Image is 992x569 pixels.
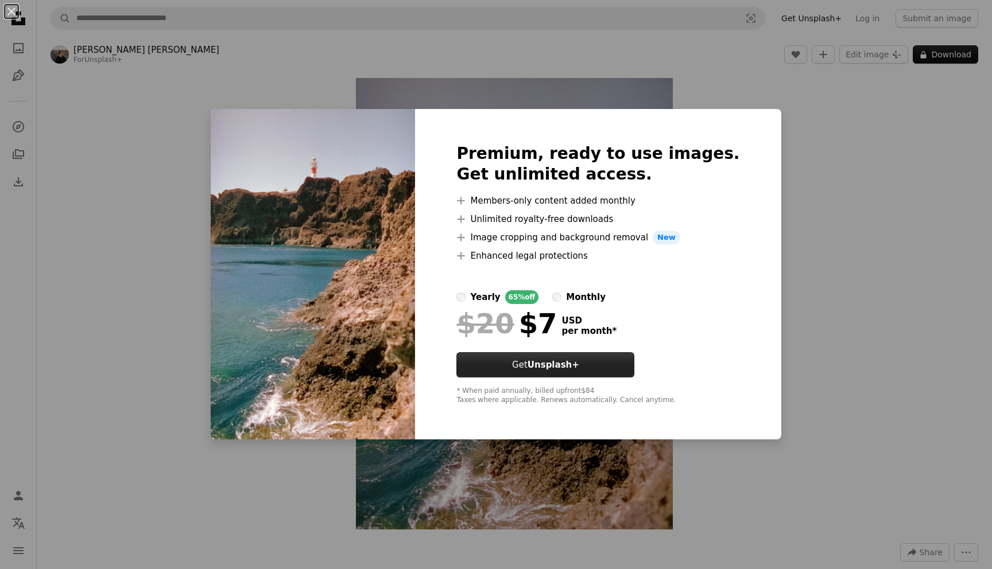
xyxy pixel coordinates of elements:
img: premium_photo-1712226611267-f5441c27e404 [211,109,415,439]
span: per month * [561,326,617,336]
li: Image cropping and background removal [456,231,739,244]
div: 65% off [505,290,539,304]
span: USD [561,315,617,326]
strong: Unsplash+ [528,360,579,370]
h2: Premium, ready to use images. Get unlimited access. [456,143,739,185]
li: Enhanced legal protections [456,249,739,263]
span: $20 [456,309,514,338]
div: $7 [456,309,557,338]
div: monthly [566,290,606,304]
li: Unlimited royalty-free downloads [456,212,739,226]
span: New [653,231,680,244]
div: * When paid annually, billed upfront $84 Taxes where applicable. Renews automatically. Cancel any... [456,387,739,405]
li: Members-only content added monthly [456,194,739,208]
button: GetUnsplash+ [456,352,634,377]
input: yearly65%off [456,293,466,302]
input: monthly [552,293,561,302]
div: yearly [470,290,500,304]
